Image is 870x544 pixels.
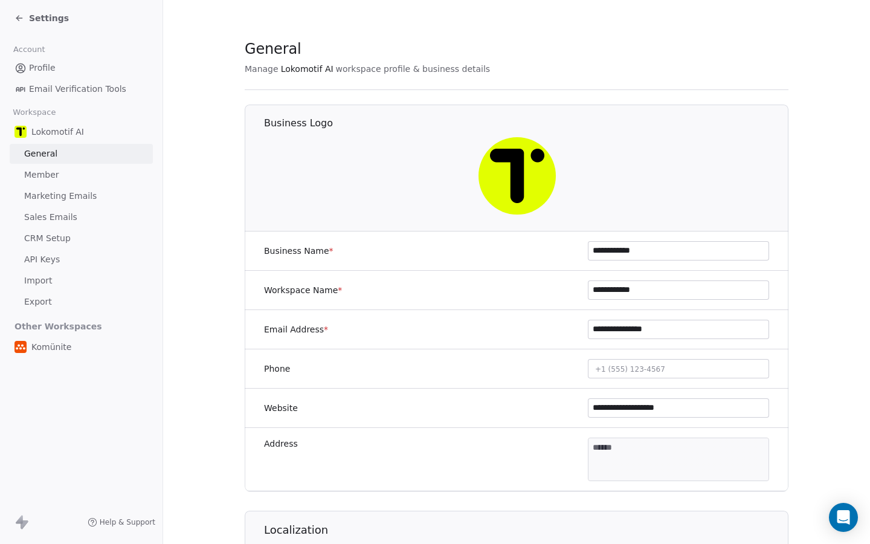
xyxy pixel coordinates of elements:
span: Import [24,274,52,287]
a: General [10,144,153,164]
span: Sales Emails [24,211,77,224]
h1: Localization [264,523,789,537]
a: API Keys [10,250,153,270]
img: logo-komunite.png [14,341,27,353]
label: Address [264,438,298,450]
img: logo-lokomotif.png [14,126,27,138]
a: Member [10,165,153,185]
span: General [24,147,57,160]
label: Phone [264,363,290,375]
span: Workspace [8,103,61,121]
a: Settings [14,12,69,24]
span: workspace profile & business details [336,63,491,75]
a: Sales Emails [10,207,153,227]
a: Help & Support [88,517,155,527]
span: Export [24,296,52,308]
span: Settings [29,12,69,24]
label: Website [264,402,298,414]
a: Email Verification Tools [10,79,153,99]
a: Import [10,271,153,291]
span: Member [24,169,59,181]
a: Profile [10,58,153,78]
span: Account [8,40,50,59]
span: API Keys [24,253,60,266]
h1: Business Logo [264,117,789,130]
span: Lokomotif AI [281,63,333,75]
span: Marketing Emails [24,190,97,202]
span: Help & Support [100,517,155,527]
div: Open Intercom Messenger [829,503,858,532]
label: Email Address [264,323,328,335]
span: Komünite [31,341,71,353]
label: Workspace Name [264,284,342,296]
span: Profile [29,62,56,74]
img: logo-lokomotif.png [478,137,556,215]
span: General [245,40,301,58]
label: Business Name [264,245,333,257]
span: +1 (555) 123-4567 [595,365,665,374]
span: CRM Setup [24,232,71,245]
span: Manage [245,63,279,75]
a: Marketing Emails [10,186,153,206]
a: CRM Setup [10,228,153,248]
span: Email Verification Tools [29,83,126,96]
span: Other Workspaces [10,317,107,336]
button: +1 (555) 123-4567 [588,359,769,378]
span: Lokomotif AI [31,126,84,138]
a: Export [10,292,153,312]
